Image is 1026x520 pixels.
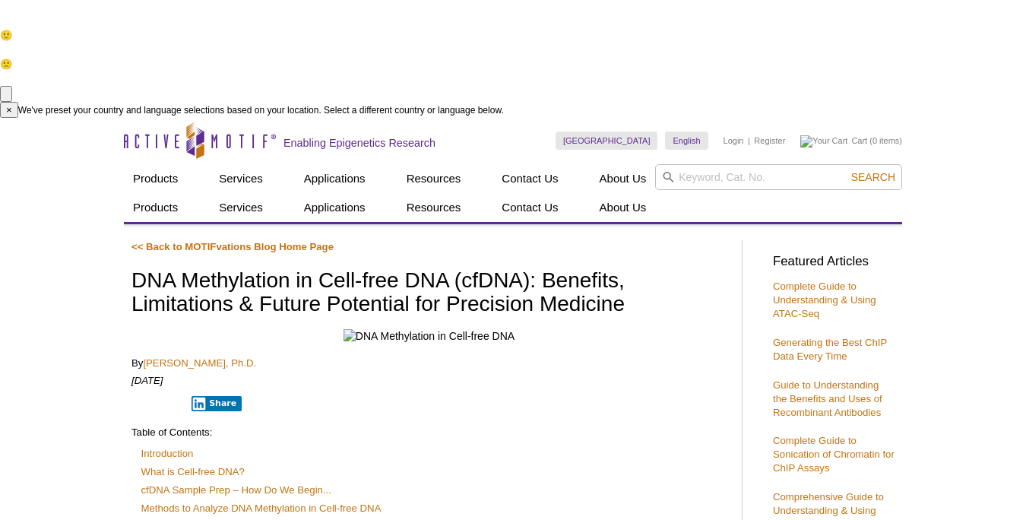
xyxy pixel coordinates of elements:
[131,357,727,370] p: By
[773,379,882,418] a: Guide to Understanding the Benefits and Uses of Recombinant Antibodies
[139,465,245,480] a: What is Cell-free DNA?
[124,164,187,193] a: Products
[283,136,435,150] h2: Enabling Epigenetics Research
[851,171,895,183] span: Search
[124,193,187,222] a: Products
[773,281,876,319] a: Complete Guide to Understanding & Using ATAC-Seq
[556,132,658,150] a: [GEOGRAPHIC_DATA]
[724,135,744,146] a: Login
[800,135,847,147] img: Your Cart
[295,164,375,193] a: Applications
[397,193,470,222] a: Resources
[665,132,708,150] a: English
[800,135,867,147] a: Cart
[131,395,181,411] iframe: X Post Button
[131,375,163,386] em: [DATE]
[139,502,381,516] a: Methods to Analyze DNA Methylation in Cell-free DNA
[344,329,515,343] img: DNA Methylation in Cell-free DNA
[847,170,900,184] button: Search
[210,164,272,193] a: Services
[492,164,567,193] a: Contact Us
[131,269,727,318] h1: DNA Methylation in Cell-free DNA (cfDNA): Benefits, Limitations & Future Potential for Precision ...
[131,241,334,252] a: << Back to MOTIFvations Blog Home Page
[397,164,470,193] a: Resources
[748,132,750,150] li: |
[773,255,895,268] h3: Featured Articles
[655,164,902,190] input: Keyword, Cat. No.
[773,435,895,474] a: Complete Guide to Sonication of Chromatin for ChIP Assays
[143,357,256,369] a: [PERSON_NAME], Ph.D.
[591,193,656,222] a: About Us
[192,396,242,411] button: Share
[210,193,272,222] a: Services
[754,135,785,146] a: Register
[591,164,656,193] a: About Us
[139,484,331,498] a: cfDNA Sample Prep – How Do We Begin...
[139,447,193,461] a: Introduction
[773,337,887,362] a: Generating the Best ChIP Data Every Time
[295,193,375,222] a: Applications
[492,193,567,222] a: Contact Us
[131,426,727,439] p: Table of Contents:
[800,132,902,150] li: (0 items)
